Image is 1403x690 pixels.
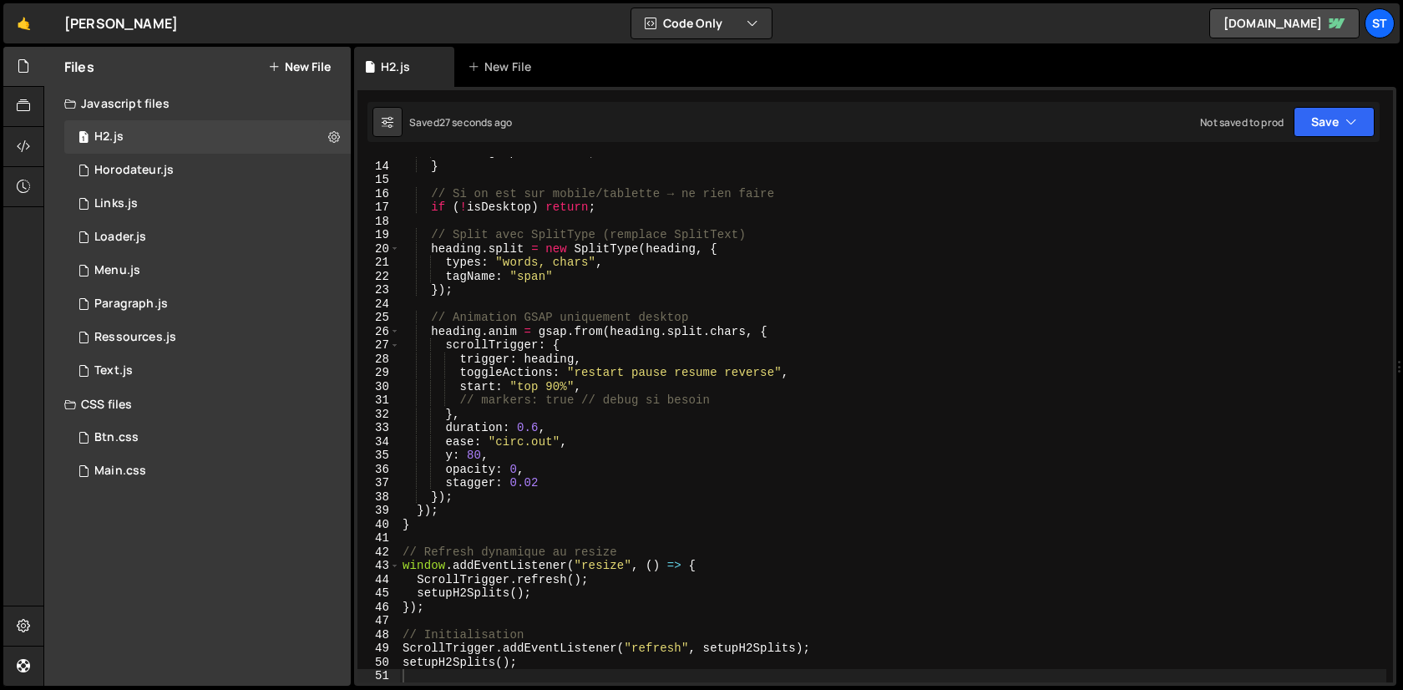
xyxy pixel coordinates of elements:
button: New File [268,60,331,74]
button: Save [1294,107,1375,137]
div: 21 [357,256,400,270]
div: 47 [357,614,400,628]
div: Javascript files [44,87,351,120]
div: Loader.js [94,230,146,245]
div: 48 [357,628,400,642]
div: Btn.css [94,430,139,445]
div: 28 [357,353,400,367]
div: 33 [357,421,400,435]
div: 15898/42449.js [64,120,351,154]
div: 15898/42409.js [64,354,351,388]
div: 25 [357,311,400,325]
div: 18 [357,215,400,229]
div: 40 [357,518,400,532]
div: Text.js [94,363,133,378]
div: 35 [357,449,400,463]
a: 🤙 [3,3,44,43]
div: 38 [357,490,400,505]
div: 31 [357,393,400,408]
div: 42 [357,545,400,560]
div: 15898/45849.js [64,154,351,187]
div: 15898/42446.js [64,254,351,287]
div: 27 seconds ago [439,115,512,129]
div: 14 [357,160,400,174]
div: 16 [357,187,400,201]
div: Not saved to prod [1200,115,1284,129]
div: 46 [357,601,400,615]
div: 15898/42450.js [64,287,351,321]
div: 15898/42425.css [64,421,351,454]
div: H2.js [381,58,410,75]
div: 45 [357,586,400,601]
a: [DOMAIN_NAME] [1209,8,1360,38]
div: Horodateur.js [94,163,174,178]
div: 24 [357,297,400,312]
div: 36 [357,463,400,477]
a: St [1365,8,1395,38]
div: 17 [357,200,400,215]
div: 26 [357,325,400,339]
div: [PERSON_NAME] [64,13,178,33]
div: Paragraph.js [94,297,168,312]
div: 41 [357,531,400,545]
div: 30 [357,380,400,394]
div: Saved [409,115,512,129]
div: 39 [357,504,400,518]
div: 15898/42478.js [64,221,351,254]
div: 15 [357,173,400,187]
div: 29 [357,366,400,380]
div: 49 [357,642,400,656]
button: Code Only [631,8,772,38]
div: 34 [357,435,400,449]
div: CSS files [44,388,351,421]
span: 1 [79,132,89,145]
div: 51 [357,669,400,683]
div: 44 [357,573,400,587]
div: New File [468,58,538,75]
div: 19 [357,228,400,242]
div: 23 [357,283,400,297]
div: Ressources.js [94,330,176,345]
div: 32 [357,408,400,422]
div: Main.css [94,464,146,479]
div: H2.js [94,129,124,145]
div: 15898/42416.css [64,454,351,488]
div: 20 [357,242,400,256]
div: 22 [357,270,400,284]
div: 37 [357,476,400,490]
div: 15898/42448.js [64,187,351,221]
div: 50 [357,656,400,670]
div: 27 [357,338,400,353]
div: Links.js [94,196,138,211]
div: Menu.js [94,263,140,278]
h2: Files [64,58,94,76]
div: 43 [357,559,400,573]
div: 15898/44119.js [64,321,351,354]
